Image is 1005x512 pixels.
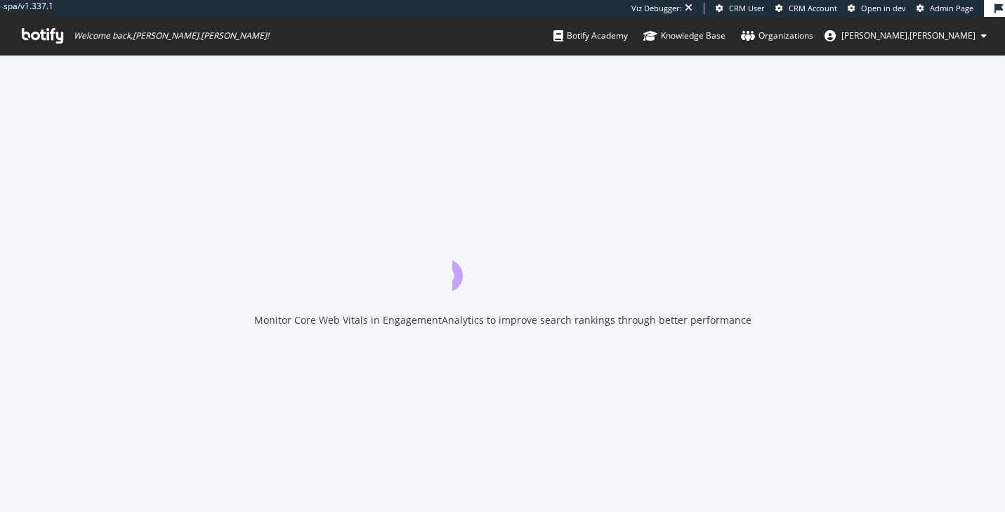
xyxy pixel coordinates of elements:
[254,313,751,327] div: Monitor Core Web Vitals in EngagementAnalytics to improve search rankings through better performance
[643,29,725,43] div: Knowledge Base
[452,240,553,291] div: animation
[930,3,973,13] span: Admin Page
[631,3,682,14] div: Viz Debugger:
[729,3,765,13] span: CRM User
[848,3,906,14] a: Open in dev
[716,3,765,14] a: CRM User
[789,3,837,13] span: CRM Account
[741,29,813,43] div: Organizations
[553,17,628,55] a: Botify Academy
[74,30,269,41] span: Welcome back, [PERSON_NAME].[PERSON_NAME] !
[813,25,998,47] button: [PERSON_NAME].[PERSON_NAME]
[741,17,813,55] a: Organizations
[775,3,837,14] a: CRM Account
[553,29,628,43] div: Botify Academy
[861,3,906,13] span: Open in dev
[643,17,725,55] a: Knowledge Base
[841,29,976,41] span: katrina.winfield
[917,3,973,14] a: Admin Page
